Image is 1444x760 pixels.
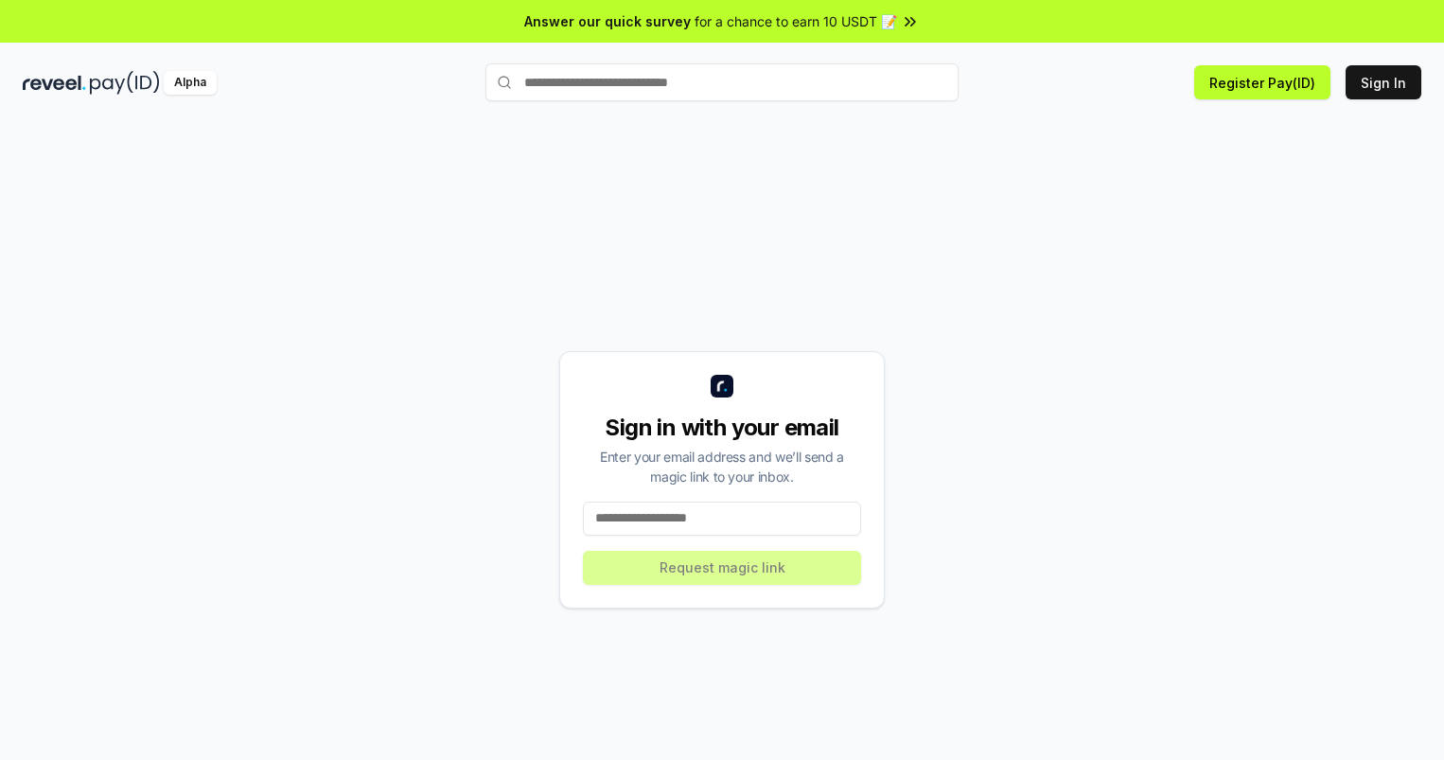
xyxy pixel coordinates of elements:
span: Answer our quick survey [524,11,691,31]
button: Register Pay(ID) [1194,65,1330,99]
span: for a chance to earn 10 USDT 📝 [695,11,897,31]
img: pay_id [90,71,160,95]
button: Sign In [1346,65,1421,99]
img: reveel_dark [23,71,86,95]
div: Alpha [164,71,217,95]
img: logo_small [711,375,733,398]
div: Sign in with your email [583,413,861,443]
div: Enter your email address and we’ll send a magic link to your inbox. [583,447,861,486]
